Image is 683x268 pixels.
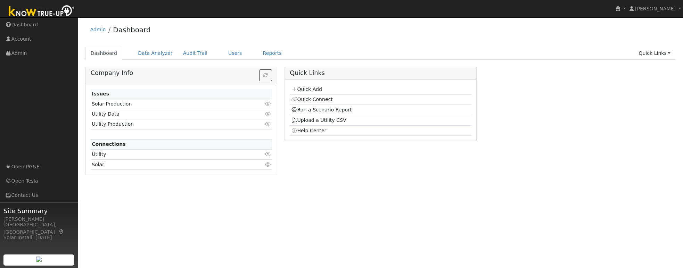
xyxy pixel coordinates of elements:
a: Upload a Utility CSV [291,117,346,123]
a: Map [58,229,65,235]
strong: Issues [92,91,109,97]
img: retrieve [36,257,42,262]
a: Admin [90,27,106,32]
span: [PERSON_NAME] [635,6,676,11]
a: Reports [258,47,287,60]
td: Utility [91,149,243,159]
a: Users [223,47,247,60]
i: Click to view [265,101,271,106]
a: Quick Add [291,86,322,92]
span: Site Summary [3,206,74,216]
a: Quick Links [633,47,676,60]
a: Dashboard [113,26,151,34]
div: [PERSON_NAME] [3,216,74,223]
a: Run a Scenario Report [291,107,352,112]
a: Audit Trail [178,47,213,60]
a: Data Analyzer [133,47,178,60]
td: Utility Production [91,119,243,129]
h5: Company Info [91,69,272,77]
i: Click to view [265,122,271,126]
div: Solar Install: [DATE] [3,234,74,241]
a: Help Center [291,128,327,133]
i: Click to view [265,111,271,116]
td: Solar Production [91,99,243,109]
strong: Connections [92,141,126,147]
img: Know True-Up [5,4,78,19]
h5: Quick Links [290,69,471,77]
td: Utility Data [91,109,243,119]
td: Solar [91,160,243,170]
i: Click to view [265,162,271,167]
a: Quick Connect [291,97,333,102]
i: Click to view [265,152,271,157]
a: Dashboard [85,47,123,60]
div: [GEOGRAPHIC_DATA], [GEOGRAPHIC_DATA] [3,221,74,236]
